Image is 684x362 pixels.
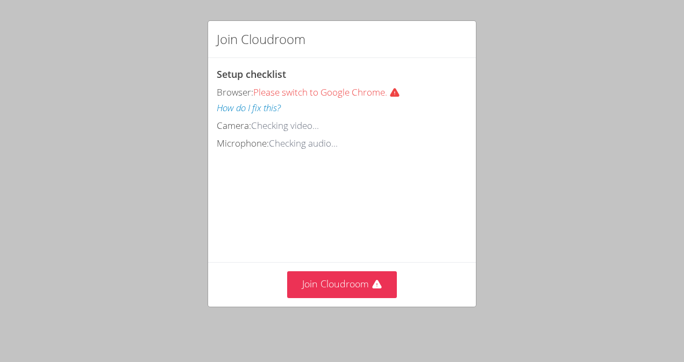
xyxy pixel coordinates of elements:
span: Microphone: [217,137,269,149]
button: How do I fix this? [217,100,281,116]
button: Join Cloudroom [287,271,397,298]
span: Camera: [217,119,251,132]
span: Browser: [217,86,253,98]
h2: Join Cloudroom [217,30,305,49]
span: Checking audio... [269,137,338,149]
span: Please switch to Google Chrome. [253,86,404,98]
span: Checking video... [251,119,319,132]
span: Setup checklist [217,68,286,81]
